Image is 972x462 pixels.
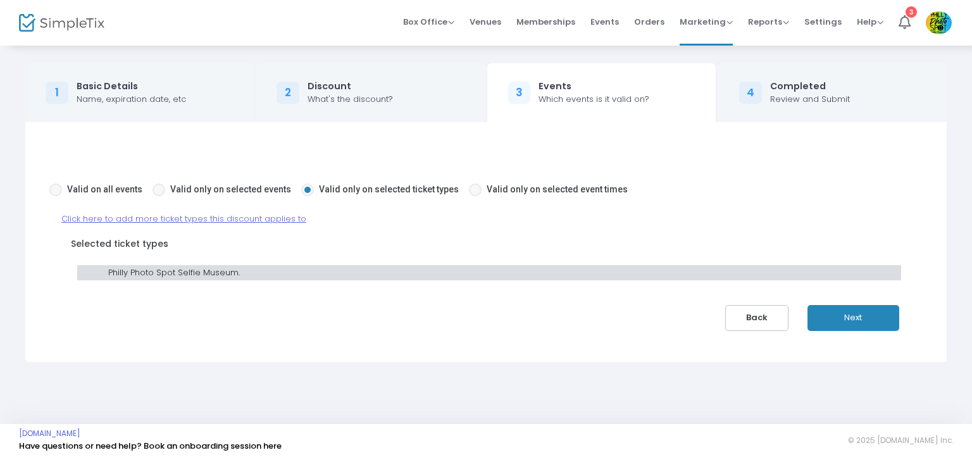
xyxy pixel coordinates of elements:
[403,16,454,28] span: Box Office
[807,305,899,331] button: Next
[170,184,291,194] span: Valid only on selected events
[516,6,575,38] span: Memberships
[77,93,186,106] div: Name, expiration date, etc
[19,440,282,452] a: Have questions or need help? Book an onboarding session here
[308,93,393,106] div: What's the discount?
[77,80,186,93] div: Basic Details
[319,184,459,194] span: Valid only on selected ticket types
[19,428,80,439] a: [DOMAIN_NAME]
[748,16,789,28] span: Reports
[848,435,953,446] span: © 2025 [DOMAIN_NAME] Inc.
[277,82,299,104] div: 2
[308,80,393,93] div: Discount
[539,93,649,106] div: Which events is it valid on?
[857,16,883,28] span: Help
[71,237,168,251] label: Selected ticket types
[470,6,501,38] span: Venues
[634,6,664,38] span: Orders
[92,265,242,280] a: Philly Photo Spot Selfie Museum.
[804,6,842,38] span: Settings
[906,6,917,18] div: 3
[725,305,788,331] button: Back
[770,80,850,93] div: Completed
[67,184,142,194] span: Valid on all events
[770,93,850,106] div: Review and Submit
[539,80,649,93] div: Events
[739,82,762,104] div: 4
[590,6,619,38] span: Events
[680,16,733,28] span: Marketing
[508,82,531,104] div: 3
[61,213,306,225] span: Click here to add more ticket types this discount applies to
[487,184,628,194] span: Valid only on selected event times
[46,82,68,104] div: 1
